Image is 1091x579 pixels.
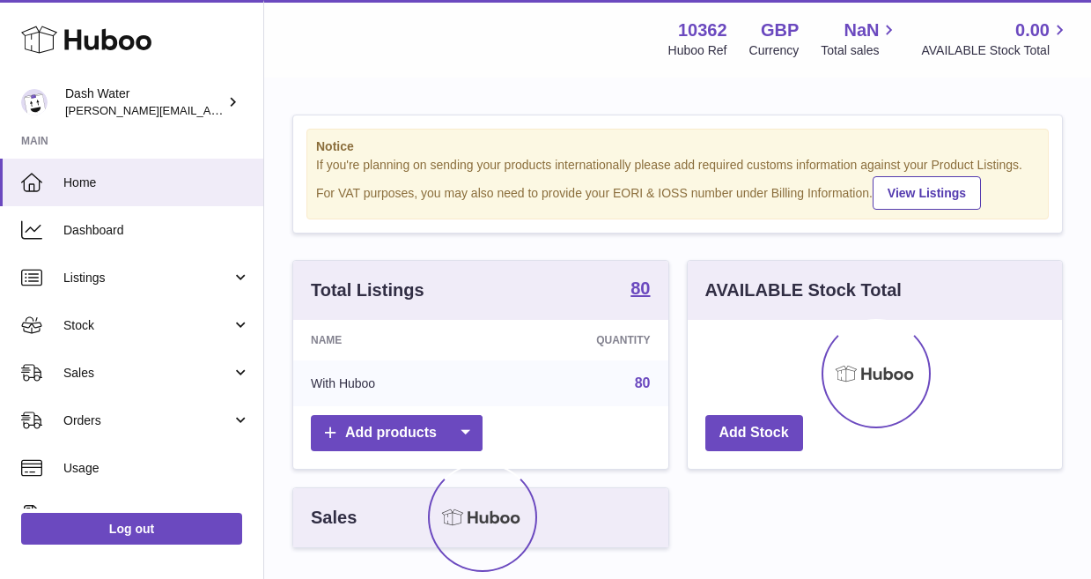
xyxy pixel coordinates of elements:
h3: AVAILABLE Stock Total [705,278,902,302]
div: Currency [749,42,800,59]
a: 80 [630,279,650,301]
span: 0.00 [1015,19,1050,42]
th: Name [293,320,490,360]
h3: Sales [311,506,357,530]
span: Total sales [821,42,899,59]
span: Dashboard [63,222,250,239]
span: Home [63,174,250,191]
a: Add products [311,415,483,451]
span: Invoicing and Payments [63,508,232,524]
strong: 80 [630,279,650,297]
a: 0.00 AVAILABLE Stock Total [921,19,1070,59]
a: NaN Total sales [821,19,899,59]
img: james@dash-water.com [21,89,48,115]
strong: Notice [316,138,1039,155]
span: AVAILABLE Stock Total [921,42,1070,59]
td: With Huboo [293,360,490,406]
a: View Listings [873,176,981,210]
a: 80 [635,375,651,390]
a: Log out [21,513,242,545]
h3: Total Listings [311,278,424,302]
span: Sales [63,365,232,382]
a: Add Stock [705,415,803,451]
span: Usage [63,460,250,477]
div: Huboo Ref [668,42,727,59]
span: Listings [63,270,232,286]
span: Stock [63,317,232,334]
div: If you're planning on sending your products internationally please add required customs informati... [316,157,1039,210]
span: Orders [63,412,232,429]
strong: 10362 [678,19,727,42]
th: Quantity [490,320,667,360]
span: [PERSON_NAME][EMAIL_ADDRESS][DOMAIN_NAME] [65,103,353,117]
div: Dash Water [65,85,224,119]
span: NaN [844,19,879,42]
strong: GBP [761,19,799,42]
